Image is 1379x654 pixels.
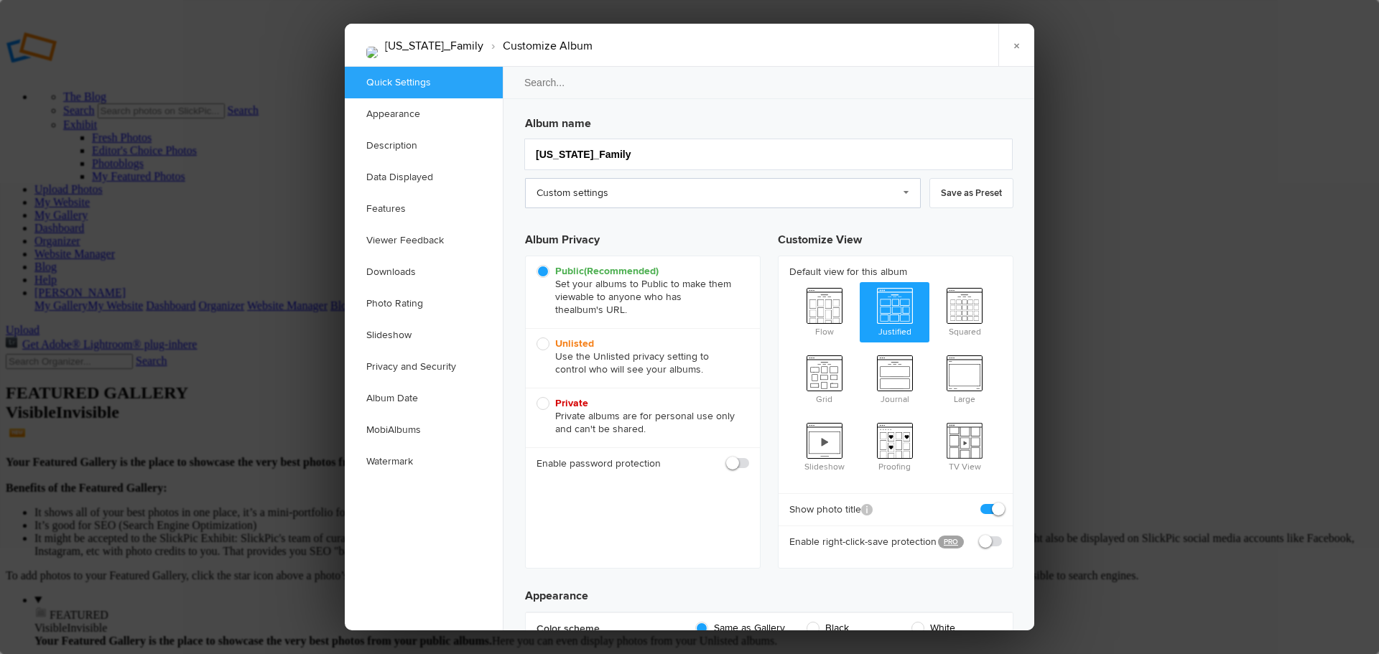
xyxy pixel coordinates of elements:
li: [US_STATE]_Family [385,34,483,58]
h3: Album name [525,109,1013,132]
b: Unlisted [555,337,594,350]
h3: Album Privacy [525,220,761,256]
a: Downloads [345,256,503,288]
b: Private [555,397,588,409]
span: Set your albums to Public to make them viewable to anyone who has the [537,265,742,317]
span: Squared [929,282,1000,340]
span: Large [929,350,1000,407]
a: Description [345,130,503,162]
a: PRO [938,536,964,548]
span: Private albums are for personal use only and can't be shared. [537,397,742,436]
a: Slideshow [345,319,503,351]
b: Enable right-click-save protection [789,535,927,549]
a: Quick Settings [345,67,503,98]
a: Viewer Feedback [345,225,503,256]
h3: Customize View [778,220,1013,256]
i: (Recommended) [584,265,659,277]
span: Use the Unlisted privacy setting to control who will see your albums. [537,337,742,376]
span: Grid [789,350,860,407]
b: Show photo title [789,503,873,517]
a: MobiAlbums [345,414,503,446]
a: Data Displayed [345,162,503,193]
span: album's URL. [570,304,627,316]
a: Features [345,193,503,225]
a: Appearance [345,98,503,130]
b: Default view for this album [789,265,1002,279]
a: Custom settings [525,178,921,208]
span: Black [807,622,890,635]
a: Save as Preset [929,178,1013,208]
span: Flow [789,282,860,340]
span: TV View [929,417,1000,475]
b: Color scheme [537,622,680,636]
b: Enable password protection [537,457,661,471]
span: Proofing [860,417,930,475]
span: Same as Gallery [695,622,785,635]
li: Customize Album [483,34,593,58]
b: Public [555,265,659,277]
a: Watermark [345,446,503,477]
img: PXL_20250725_201039888.jpg [366,47,378,58]
a: Privacy and Security [345,351,503,383]
span: Journal [860,350,930,407]
span: Justified [860,282,930,340]
input: Search... [502,66,1036,99]
a: Photo Rating [345,288,503,319]
span: Slideshow [789,417,860,475]
a: Album Date [345,383,503,414]
a: × [998,24,1034,67]
span: White [911,622,995,635]
h3: Appearance [525,576,1013,604]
